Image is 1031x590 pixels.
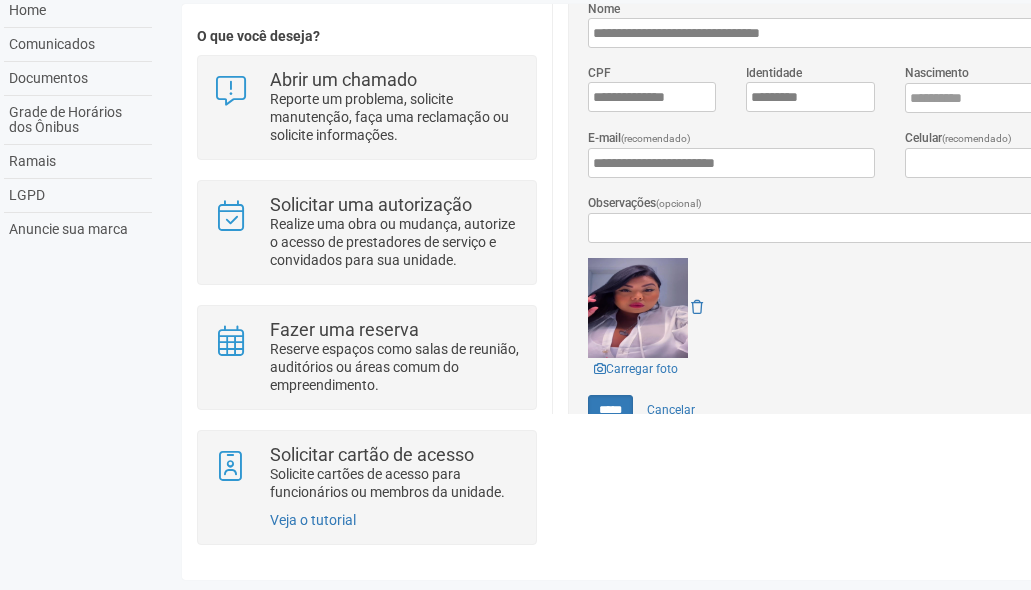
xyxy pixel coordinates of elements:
span: (opcional) [656,198,702,209]
a: Documentos [4,62,152,96]
p: Reporte um problema, solicite manutenção, faça uma reclamação ou solicite informações. [270,90,521,144]
label: Celular [905,129,1012,148]
a: Remover [691,299,703,315]
p: Reserve espaços como salas de reunião, auditórios ou áreas comum do empreendimento. [270,340,521,394]
strong: Fazer uma reserva [270,319,419,340]
label: Nascimento [905,64,969,82]
a: Anuncie sua marca [4,213,152,246]
a: Solicitar uma autorização Realize uma obra ou mudança, autorize o acesso de prestadores de serviç... [213,196,520,269]
a: Solicitar cartão de acesso Solicite cartões de acesso para funcionários ou membros da unidade. [213,446,520,501]
a: Grade de Horários dos Ônibus [4,96,152,145]
a: Fazer uma reserva Reserve espaços como salas de reunião, auditórios ou áreas comum do empreendime... [213,321,520,394]
label: Observações [588,194,702,213]
a: Cancelar [636,395,706,425]
a: LGPD [4,179,152,213]
a: Comunicados [4,28,152,62]
strong: Abrir um chamado [270,69,417,90]
label: E-mail [588,129,691,148]
p: Realize uma obra ou mudança, autorize o acesso de prestadores de serviço e convidados para sua un... [270,215,521,269]
a: Carregar foto [588,358,684,380]
span: (recomendado) [621,133,691,144]
label: CPF [588,64,611,82]
img: GetFile [588,258,688,358]
strong: Solicitar cartão de acesso [270,444,474,465]
a: Ramais [4,145,152,179]
span: (recomendado) [942,133,1012,144]
p: Solicite cartões de acesso para funcionários ou membros da unidade. [270,465,521,501]
a: Abrir um chamado Reporte um problema, solicite manutenção, faça uma reclamação ou solicite inform... [213,71,520,144]
h4: O que você deseja? [197,29,536,44]
label: Identidade [746,64,802,82]
a: Veja o tutorial [270,512,356,528]
strong: Solicitar uma autorização [270,194,472,215]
